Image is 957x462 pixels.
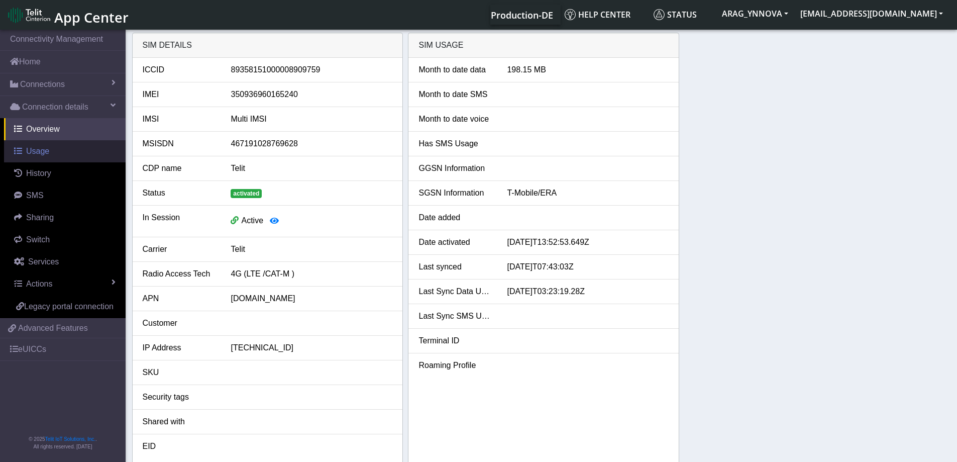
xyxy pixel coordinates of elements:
div: [DATE]T03:23:19.28Z [499,286,676,298]
div: Shared with [135,416,224,428]
div: Radio Access Tech [135,268,224,280]
div: Date activated [411,236,499,248]
div: 467191028769628 [223,138,400,150]
div: Has SMS Usage [411,138,499,150]
div: Carrier [135,243,224,255]
div: Multi IMSI [223,113,400,125]
div: EID [135,440,224,452]
div: MSISDN [135,138,224,150]
a: SMS [4,184,126,207]
span: Legacy portal connection [24,302,114,311]
div: Last Sync Data Usage [411,286,499,298]
a: Services [4,251,126,273]
div: Last Sync SMS Usage [411,310,499,322]
div: IMSI [135,113,224,125]
div: APN [135,293,224,305]
div: SKU [135,366,224,379]
div: SIM Usage [408,33,679,58]
div: [DATE]T13:52:53.649Z [499,236,676,248]
a: Status [650,5,716,25]
a: Sharing [4,207,126,229]
div: Status [135,187,224,199]
button: ARAG_YNNOVA [716,5,794,23]
div: In Session [135,212,224,231]
div: IMEI [135,88,224,101]
div: Date added [411,212,499,224]
div: 89358151000008909759 [223,64,400,76]
span: History [26,169,51,177]
span: activated [231,189,262,198]
span: Sharing [26,213,54,222]
div: T-Mobile/ERA [499,187,676,199]
div: Month to date voice [411,113,499,125]
a: Switch [4,229,126,251]
span: Connections [20,78,65,90]
a: Usage [4,140,126,162]
button: View session details [263,212,285,231]
span: SMS [26,191,44,200]
div: SIM details [133,33,403,58]
div: Month to date data [411,64,499,76]
span: Switch [26,235,50,244]
div: [DATE]T07:43:03Z [499,261,676,273]
a: Telit IoT Solutions, Inc. [45,436,95,442]
div: IP Address [135,342,224,354]
div: 198.15 MB [499,64,676,76]
div: [TECHNICAL_ID] [223,342,400,354]
div: ICCID [135,64,224,76]
div: Customer [135,317,224,329]
span: Connection details [22,101,88,113]
span: Advanced Features [18,322,88,334]
a: Actions [4,273,126,295]
img: logo-telit-cinterion-gw-new.png [8,7,50,23]
div: 4G (LTE /CAT-M ) [223,268,400,280]
span: Services [28,257,59,266]
div: Telit [223,243,400,255]
a: Help center [561,5,650,25]
div: CDP name [135,162,224,174]
span: Status [654,9,697,20]
span: App Center [54,8,129,27]
span: Overview [26,125,60,133]
div: Last synced [411,261,499,273]
span: Production-DE [491,9,553,21]
a: App Center [8,4,127,26]
div: Security tags [135,391,224,403]
span: Actions [26,280,52,288]
div: GGSN Information [411,162,499,174]
span: Active [241,216,263,225]
div: SGSN Information [411,187,499,199]
div: Month to date SMS [411,88,499,101]
span: Help center [565,9,630,20]
div: 350936960165240 [223,88,400,101]
img: knowledge.svg [565,9,576,20]
a: History [4,162,126,184]
div: Telit [223,162,400,174]
div: Roaming Profile [411,359,499,372]
a: Your current platform instance [490,5,553,25]
button: [EMAIL_ADDRESS][DOMAIN_NAME] [794,5,949,23]
div: Terminal ID [411,335,499,347]
a: Overview [4,118,126,140]
img: status.svg [654,9,665,20]
span: Usage [26,147,49,155]
div: [DOMAIN_NAME] [223,293,400,305]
